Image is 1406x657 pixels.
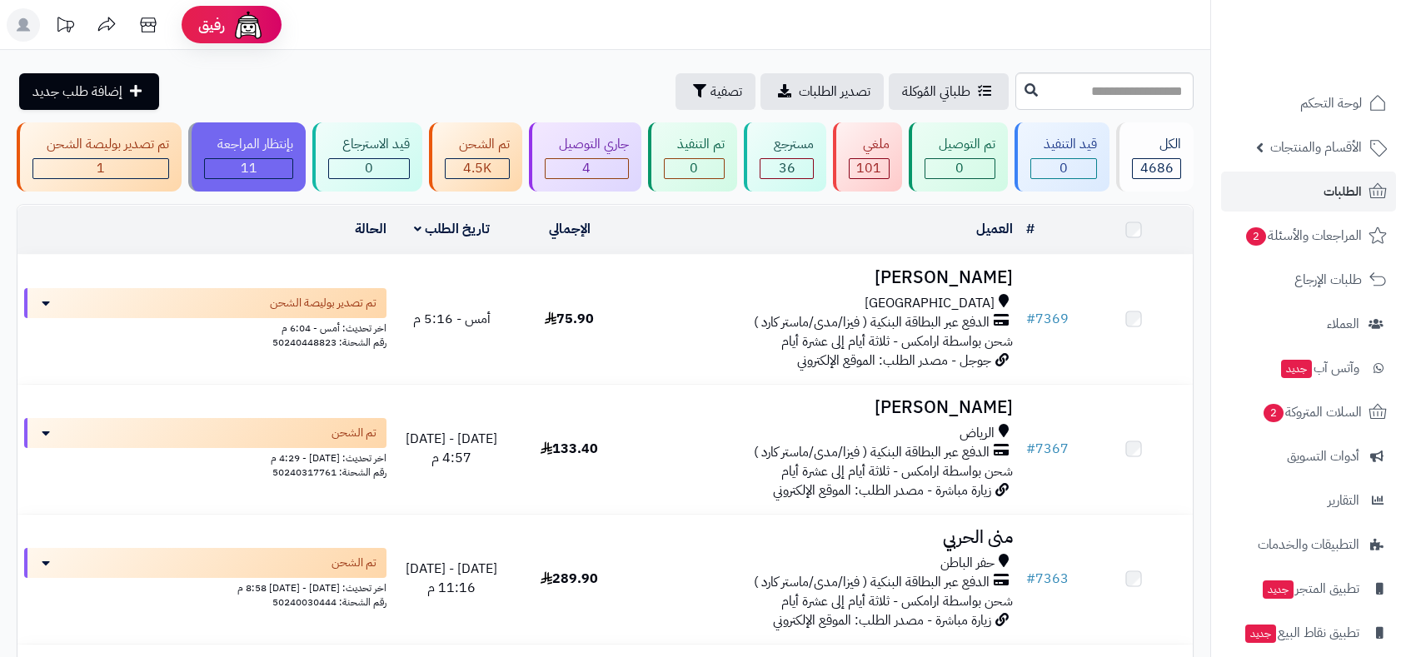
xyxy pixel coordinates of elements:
[1244,621,1359,645] span: تطبيق نقاط البيع
[328,135,410,154] div: قيد الاسترجاع
[365,158,373,178] span: 0
[1031,159,1097,178] div: 0
[1113,122,1197,192] a: الكل4686
[664,135,725,154] div: تم التنفيذ
[1287,445,1359,468] span: أدوات التسويق
[754,573,990,592] span: الدفع عبر البطاقة البنكية ( فيزا/مدى/ماستر كارد )
[24,448,386,465] div: اخر تحديث: [DATE] - 4:29 م
[24,578,386,595] div: اخر تحديث: [DATE] - [DATE] 8:58 م
[754,313,990,332] span: الدفع عبر البطاقة البنكية ( فيزا/مدى/ماستر كارد )
[1258,533,1359,556] span: التطبيقات والخدمات
[33,159,168,178] div: 1
[241,158,257,178] span: 11
[549,219,591,239] a: الإجمالي
[1324,180,1362,203] span: الطلبات
[760,73,884,110] a: تصدير الطلبات
[1221,216,1396,256] a: المراجعات والأسئلة2
[406,559,497,598] span: [DATE] - [DATE] 11:16 م
[940,554,995,573] span: حفر الباطن
[1132,135,1181,154] div: الكل
[545,135,629,154] div: جاري التوصيل
[198,15,225,35] span: رفيق
[13,122,185,192] a: تم تصدير بوليصة الشحن 1
[773,480,991,500] span: زيارة مباشرة - مصدر الطلب: الموقع الإلكتروني
[925,135,995,154] div: تم التوصيل
[413,309,491,329] span: أمس - 5:16 م
[232,8,265,42] img: ai-face.png
[1327,312,1359,336] span: العملاء
[690,158,698,178] span: 0
[760,159,813,178] div: 36
[1244,224,1362,247] span: المراجعات والأسئلة
[204,135,294,154] div: بإنتظار المراجعة
[1221,525,1396,565] a: التطبيقات والخدمات
[781,331,1013,351] span: شحن بواسطة ارامكس - ثلاثة أيام إلى عشرة أيام
[1221,348,1396,388] a: وآتس آبجديد
[1221,172,1396,212] a: الطلبات
[1281,360,1312,378] span: جديد
[1221,436,1396,476] a: أدوات التسويق
[19,73,159,110] a: إضافة طلب جديد
[955,158,964,178] span: 0
[1270,136,1362,159] span: الأقسام والمنتجات
[546,159,628,178] div: 4
[1221,480,1396,520] a: التقارير
[1221,613,1396,653] a: تطبيق نقاط البيعجديد
[754,443,990,462] span: الدفع عبر البطاقة البنكية ( فيزا/مدى/ماستر كارد )
[665,159,725,178] div: 0
[830,122,905,192] a: ملغي 101
[582,158,591,178] span: 4
[760,135,814,154] div: مسترجع
[1221,260,1396,300] a: طلبات الإرجاع
[414,219,490,239] a: تاريخ الطلب
[272,465,386,480] span: رقم الشحنة: 50240317761
[445,135,510,154] div: تم الشحن
[1245,625,1276,643] span: جديد
[976,219,1013,239] a: العميل
[205,159,293,178] div: 11
[1221,392,1396,432] a: السلات المتروكة2
[676,73,755,110] button: تصفية
[463,158,491,178] span: 4.5K
[1026,439,1069,459] a: #7367
[710,82,742,102] span: تصفية
[426,122,526,192] a: تم الشحن 4.5K
[332,555,376,571] span: تم الشحن
[925,159,995,178] div: 0
[97,158,105,178] span: 1
[781,591,1013,611] span: شحن بواسطة ارامكس - ثلاثة أيام إلى عشرة أيام
[1026,569,1069,589] a: #7363
[1221,569,1396,609] a: تطبيق المتجرجديد
[329,159,409,178] div: 0
[1011,122,1114,192] a: قيد التنفيذ 0
[635,398,1013,417] h3: [PERSON_NAME]
[526,122,645,192] a: جاري التوصيل 4
[446,159,509,178] div: 4532
[865,294,995,313] span: [GEOGRAPHIC_DATA]
[1262,401,1362,424] span: السلات المتروكة
[740,122,830,192] a: مسترجع 36
[1221,304,1396,344] a: العملاء
[781,461,1013,481] span: شحن بواسطة ارامكس - ثلاثة أيام إلى عشرة أيام
[24,318,386,336] div: اخر تحديث: أمس - 6:04 م
[960,424,995,443] span: الرياض
[1026,569,1035,589] span: #
[645,122,741,192] a: تم التنفيذ 0
[355,219,386,239] a: الحالة
[270,295,376,311] span: تم تصدير بوليصة الشحن
[1026,439,1035,459] span: #
[773,610,991,630] span: زيارة مباشرة - مصدر الطلب: الموقع الإلكتروني
[850,159,889,178] div: 101
[1294,268,1362,291] span: طلبات الإرجاع
[635,528,1013,547] h3: منى الحربي
[1264,404,1284,422] span: 2
[856,158,881,178] span: 101
[1261,577,1359,600] span: تطبيق المتجر
[332,425,376,441] span: تم الشحن
[32,82,122,102] span: إضافة طلب جديد
[797,351,991,371] span: جوجل - مصدر الطلب: الموقع الإلكتروني
[309,122,426,192] a: قيد الاسترجاع 0
[1263,580,1294,599] span: جديد
[545,309,594,329] span: 75.90
[185,122,310,192] a: بإنتظار المراجعة 11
